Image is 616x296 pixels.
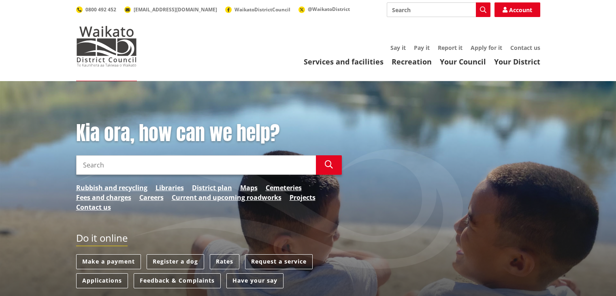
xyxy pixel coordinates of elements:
a: Recreation [392,57,432,66]
a: Projects [290,193,315,202]
a: Report it [438,44,463,51]
a: 0800 492 452 [76,6,116,13]
a: Maps [240,183,258,193]
a: Rates [210,254,239,269]
a: Make a payment [76,254,141,269]
input: Search input [76,155,316,175]
input: Search input [387,2,490,17]
a: Pay it [414,44,430,51]
a: Fees and charges [76,193,131,202]
a: Contact us [76,202,111,212]
a: Feedback & Complaints [134,273,221,288]
a: Your Council [440,57,486,66]
a: Account [495,2,540,17]
a: Have your say [226,273,283,288]
a: Apply for it [471,44,502,51]
a: Libraries [156,183,184,193]
a: Current and upcoming roadworks [172,193,281,202]
a: Applications [76,273,128,288]
a: Say it [390,44,406,51]
h2: Do it online [76,232,128,247]
a: Services and facilities [304,57,384,66]
span: @WaikatoDistrict [308,6,350,13]
a: [EMAIL_ADDRESS][DOMAIN_NAME] [124,6,217,13]
a: Cemeteries [266,183,302,193]
a: Careers [139,193,164,202]
span: [EMAIL_ADDRESS][DOMAIN_NAME] [134,6,217,13]
span: WaikatoDistrictCouncil [234,6,290,13]
a: District plan [192,183,232,193]
span: 0800 492 452 [85,6,116,13]
img: Waikato District Council - Te Kaunihera aa Takiwaa o Waikato [76,26,137,66]
a: Rubbish and recycling [76,183,147,193]
a: Request a service [245,254,313,269]
a: @WaikatoDistrict [298,6,350,13]
a: Contact us [510,44,540,51]
h1: Kia ora, how can we help? [76,122,342,145]
a: Register a dog [147,254,204,269]
a: Your District [494,57,540,66]
a: WaikatoDistrictCouncil [225,6,290,13]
